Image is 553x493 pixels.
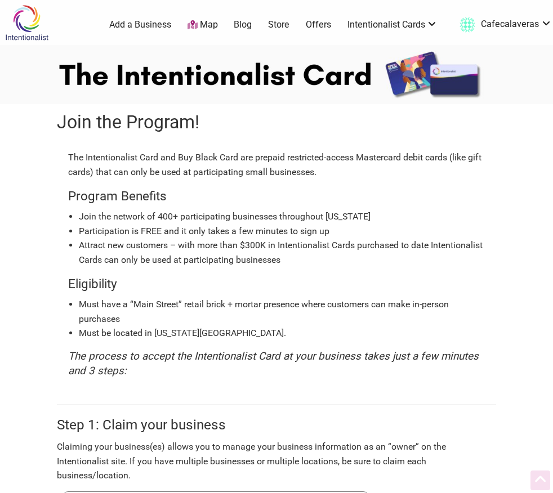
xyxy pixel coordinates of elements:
li: Attract new customers – with more than $300K in Intentionalist Cards purchased to date Intentiona... [79,238,485,267]
a: Cafecalaveras [454,15,552,35]
a: Map [188,19,218,32]
a: Intentionalist Cards [347,19,438,31]
li: Join the network of 400+ participating businesses throughout [US_STATE] [79,209,485,224]
a: Store [268,19,289,31]
h4: Eligibility [68,275,485,293]
li: Must have a “Main Street” retail brick + mortar presence where customers can make in-person purch... [79,297,485,326]
h3: Step 1: Claim your business [57,415,496,434]
li: Participation is FREE and it only takes a few minutes to sign up [79,224,485,239]
div: Scroll Back to Top [530,470,550,490]
h1: Join the Program! [57,110,496,135]
p: The Intentionalist Card and Buy Black Card are prepaid restricted-access Mastercard debit cards (... [68,150,485,179]
a: Add a Business [109,19,171,31]
em: The process to accept the Intentionalist Card at your business takes just a few minutes and 3 steps: [68,350,479,377]
h4: Program Benefits [68,187,485,205]
a: Blog [234,19,252,31]
li: Must be located in [US_STATE][GEOGRAPHIC_DATA]. [79,326,485,340]
p: Claiming your business(es) allows you to manage your business information as an “owner” on the In... [57,440,496,483]
a: Offers [306,19,331,31]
